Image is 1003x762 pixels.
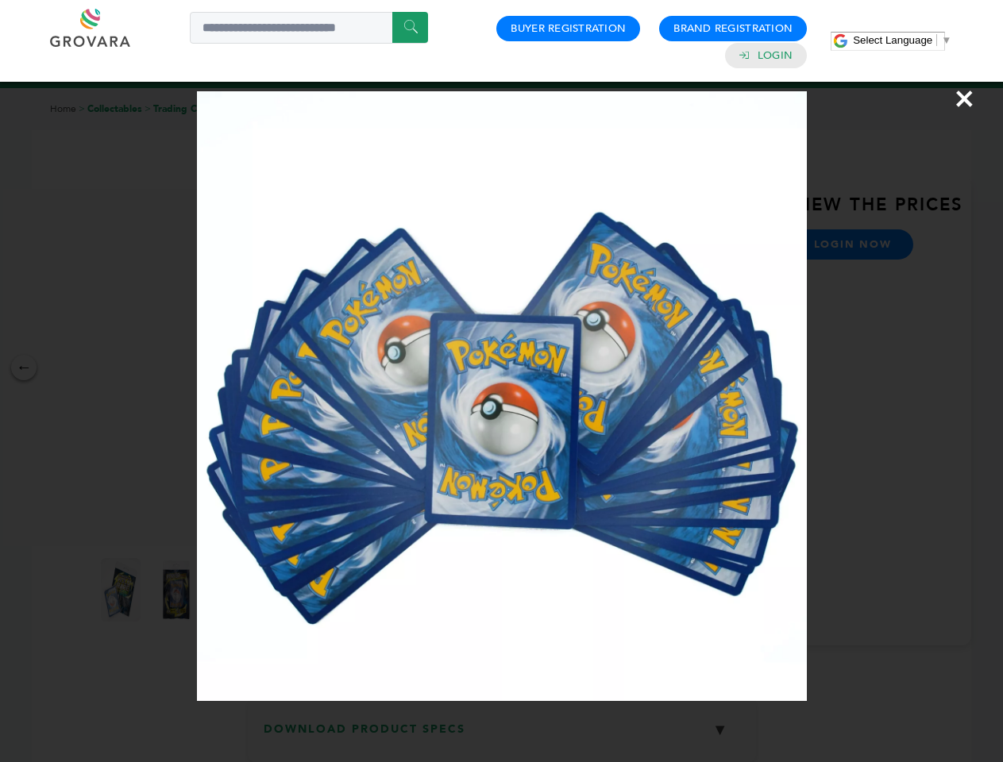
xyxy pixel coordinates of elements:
[853,34,951,46] a: Select Language​
[936,34,937,46] span: ​
[197,91,807,701] img: Image Preview
[853,34,932,46] span: Select Language
[673,21,793,36] a: Brand Registration
[941,34,951,46] span: ▼
[190,12,428,44] input: Search a product or brand...
[954,76,975,121] span: ×
[758,48,793,63] a: Login
[511,21,626,36] a: Buyer Registration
